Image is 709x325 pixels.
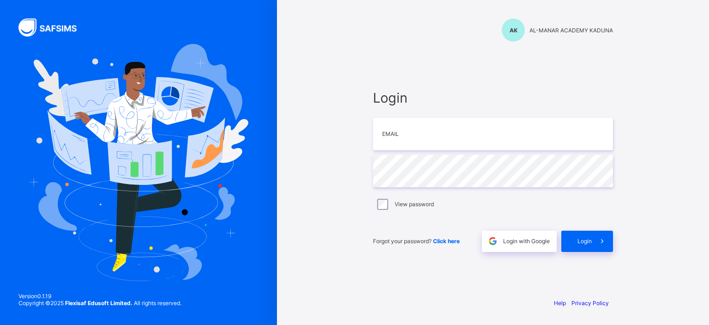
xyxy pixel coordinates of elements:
span: AK [510,27,517,34]
span: Login with Google [503,238,550,245]
span: Version 0.1.19 [18,293,181,300]
label: View password [395,201,434,208]
img: SAFSIMS Logo [18,18,88,37]
span: AL-MANAR ACADEMY KADUNA [529,27,613,34]
a: Privacy Policy [571,300,609,307]
img: Hero Image [29,44,248,281]
span: Login [373,90,613,106]
span: Copyright © 2025 All rights reserved. [18,300,181,307]
img: google.396cfc9801f0270233282035f929180a.svg [487,236,498,246]
a: Click here [433,238,460,245]
a: Help [554,300,566,307]
span: Forgot your password? [373,238,460,245]
strong: Flexisaf Edusoft Limited. [65,300,132,307]
span: Login [577,238,592,245]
